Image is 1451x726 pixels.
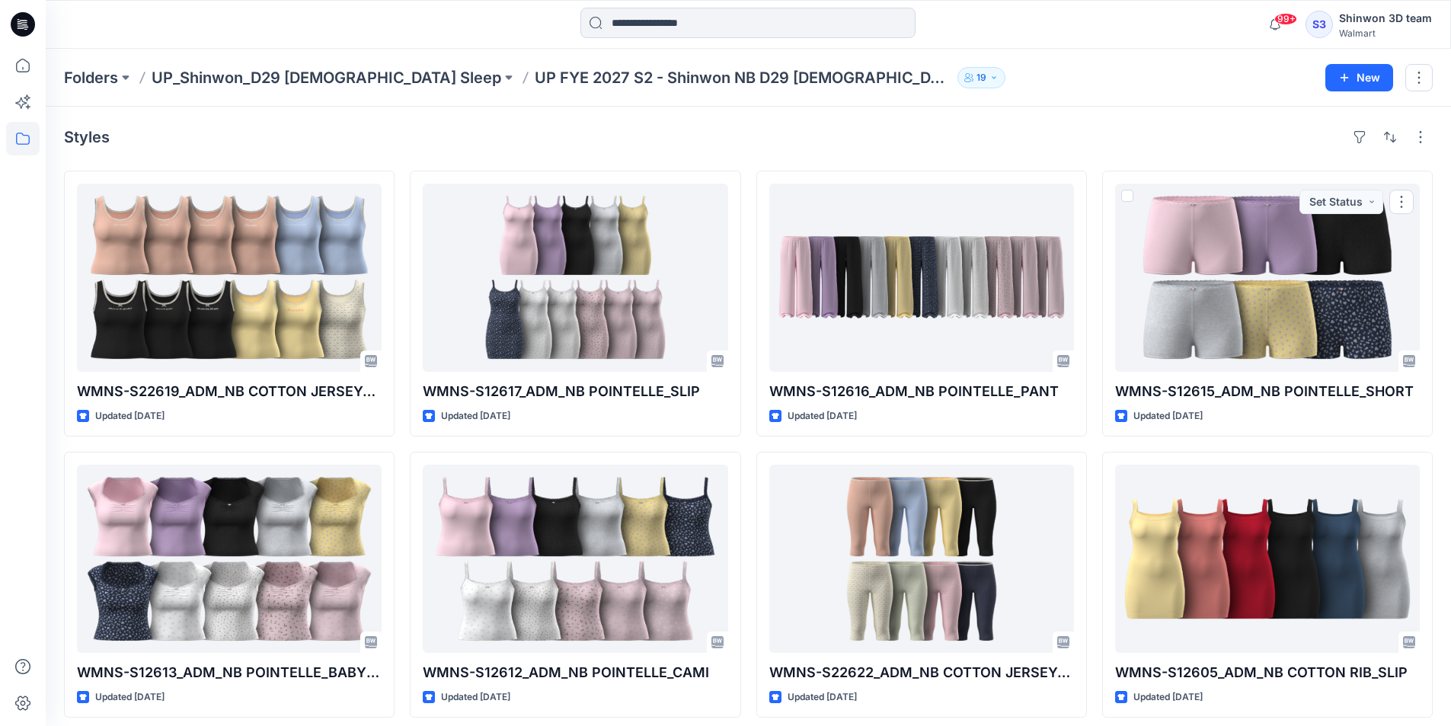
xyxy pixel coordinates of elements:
div: Shinwon 3D team [1339,9,1432,27]
p: WMNS-S12612_ADM_NB POINTELLE_CAMI [423,662,727,683]
div: Walmart [1339,27,1432,39]
p: UP FYE 2027 S2 - Shinwon NB D29 [DEMOGRAPHIC_DATA] Sleepwear [535,67,951,88]
a: UP_Shinwon_D29 [DEMOGRAPHIC_DATA] Sleep [152,67,501,88]
p: WMNS-S12613_ADM_NB POINTELLE_BABY TEE [77,662,382,683]
p: Updated [DATE] [1133,689,1203,705]
button: New [1325,64,1393,91]
p: Updated [DATE] [95,689,165,705]
a: WMNS-S12613_ADM_NB POINTELLE_BABY TEE [77,465,382,653]
p: WMNS-S12617_ADM_NB POINTELLE_SLIP [423,381,727,402]
div: S3 [1306,11,1333,38]
p: WMNS-S12616_ADM_NB POINTELLE_PANT [769,381,1074,402]
p: Updated [DATE] [95,408,165,424]
a: WMNS-S22619_ADM_NB COTTON JERSEY&LACE_TANK [77,184,382,372]
a: WMNS-S12605_ADM_NB COTTON RIB_SLIP [1115,465,1420,653]
p: Updated [DATE] [788,689,857,705]
a: WMNS-S12616_ADM_NB POINTELLE_PANT [769,184,1074,372]
p: WMNS-S12615_ADM_NB POINTELLE_SHORT [1115,381,1420,402]
a: WMNS-S12615_ADM_NB POINTELLE_SHORT [1115,184,1420,372]
a: WMNS-S12617_ADM_NB POINTELLE_SLIP [423,184,727,372]
p: Updated [DATE] [788,408,857,424]
p: Updated [DATE] [441,689,510,705]
button: 19 [957,67,1005,88]
p: 19 [976,69,986,86]
p: Updated [DATE] [1133,408,1203,424]
p: WMNS-S22619_ADM_NB COTTON JERSEY&LACE_TANK [77,381,382,402]
p: WMNS-S22622_ADM_NB COTTON JERSEY&LACE_CAPRI [769,662,1074,683]
span: 99+ [1274,13,1297,25]
a: Folders [64,67,118,88]
a: WMNS-S22622_ADM_NB COTTON JERSEY&LACE_CAPRI [769,465,1074,653]
p: Updated [DATE] [441,408,510,424]
p: WMNS-S12605_ADM_NB COTTON RIB_SLIP [1115,662,1420,683]
h4: Styles [64,128,110,146]
a: WMNS-S12612_ADM_NB POINTELLE_CAMI [423,465,727,653]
